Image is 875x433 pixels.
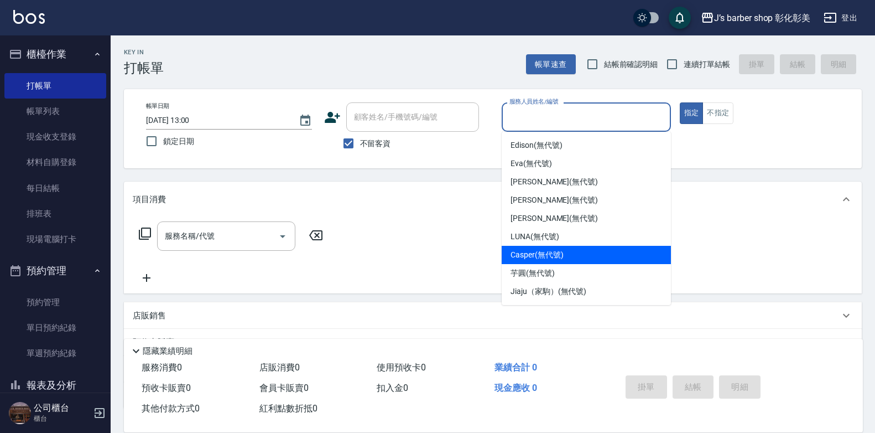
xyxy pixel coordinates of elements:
button: 不指定 [702,102,733,124]
label: 帳單日期 [146,102,169,110]
a: 現金收支登錄 [4,124,106,150]
a: 預約管理 [4,290,106,315]
span: [PERSON_NAME] (無代號) [511,176,598,188]
button: 報表及分析 [4,371,106,400]
span: Casper (無代號) [511,249,563,261]
button: Choose date, selected date is 2025-08-12 [292,107,319,134]
span: 鎖定日期 [163,136,194,147]
span: [PERSON_NAME] (無代號) [511,194,598,206]
a: 排班表 [4,201,106,226]
span: LUNA (無代號) [511,231,559,243]
button: 帳單速查 [526,54,576,75]
span: 會員卡販賣 0 [259,383,309,393]
img: Logo [13,10,45,24]
span: 其他付款方式 0 [142,403,200,414]
span: 現金應收 0 [494,383,537,393]
span: Jiaju（家駒） (無代號) [511,286,586,297]
button: J’s barber shop 彰化彰美 [696,7,815,29]
label: 服務人員姓名/編號 [509,97,558,106]
span: 服務消費 0 [142,362,182,373]
a: 每日結帳 [4,176,106,201]
img: Person [9,402,31,424]
p: 店販銷售 [133,310,166,322]
a: 帳單列表 [4,99,106,124]
button: save [669,7,691,29]
button: 預約管理 [4,256,106,285]
p: 項目消費 [133,194,166,205]
h3: 打帳單 [124,60,164,76]
h5: 公司櫃台 [34,403,90,414]
span: [PERSON_NAME] (無代號) [511,213,598,224]
span: 業績合計 0 [494,362,537,373]
div: 店販銷售 [124,302,862,329]
a: 單週預約紀錄 [4,341,106,366]
a: 現場電腦打卡 [4,226,106,252]
span: 扣入金 0 [377,383,408,393]
button: 指定 [680,102,704,124]
span: 連續打單結帳 [684,59,730,70]
span: 不留客資 [360,138,391,150]
p: 隱藏業績明細 [143,346,192,357]
div: 項目消費 [124,182,862,217]
input: YYYY/MM/DD hh:mm [146,111,288,130]
span: Edison (無代號) [511,140,562,151]
h2: Key In [124,49,164,56]
a: 打帳單 [4,73,106,99]
a: 單日預約紀錄 [4,315,106,341]
div: J’s barber shop 彰化彰美 [714,11,810,25]
p: 預收卡販賣 [133,337,174,348]
span: 結帳前確認明細 [604,59,658,70]
a: 材料自購登錄 [4,150,106,175]
span: Eva (無代號) [511,158,552,169]
button: 櫃檯作業 [4,40,106,69]
span: 紅利點數折抵 0 [259,403,317,414]
span: 芋圓 (無代號) [511,267,555,279]
button: 登出 [819,8,862,28]
span: 使用預收卡 0 [377,362,426,373]
p: 櫃台 [34,414,90,424]
span: 店販消費 0 [259,362,300,373]
button: Open [274,228,291,245]
div: 預收卡販賣 [124,329,862,355]
span: 預收卡販賣 0 [142,383,191,393]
